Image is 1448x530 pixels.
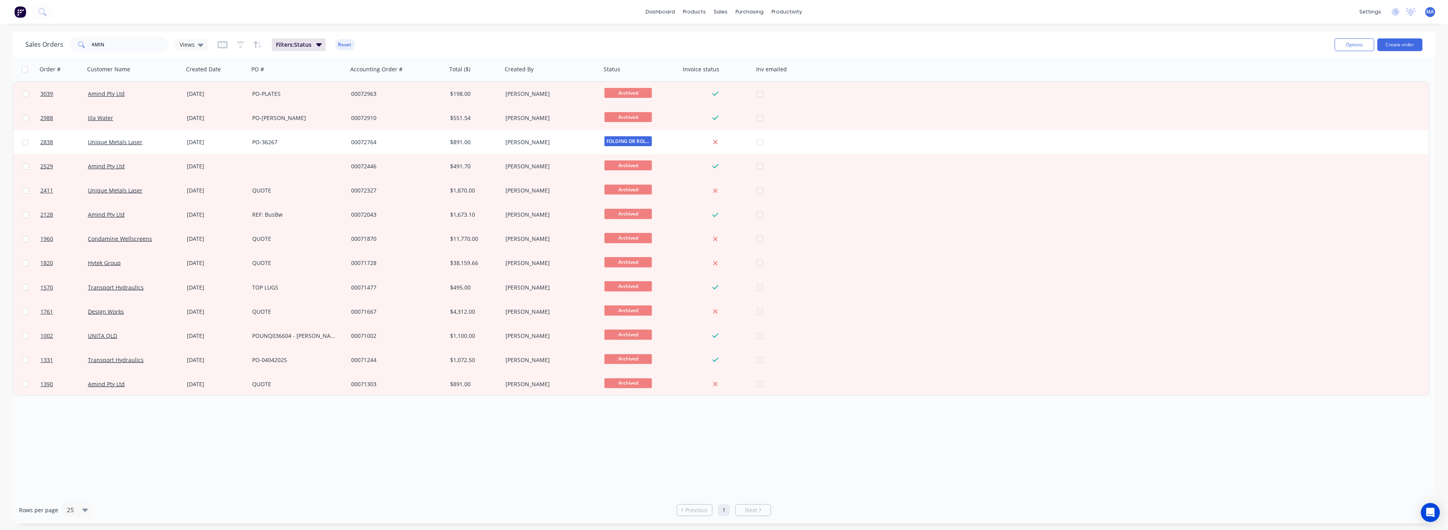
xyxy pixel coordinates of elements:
[252,138,340,146] div: PO-36267
[604,185,652,194] span: Archived
[604,65,620,73] div: Status
[40,356,53,364] span: 1331
[450,259,497,267] div: $38,159.66
[186,65,221,73] div: Created Date
[674,504,774,516] ul: Pagination
[187,308,246,316] div: [DATE]
[88,332,117,339] a: UNITA QLD
[187,90,246,98] div: [DATE]
[505,90,593,98] div: [PERSON_NAME]
[505,162,593,170] div: [PERSON_NAME]
[252,235,340,243] div: QUOTE
[88,284,144,291] a: Transport Hydraulics
[40,259,53,267] span: 1820
[604,257,652,267] span: Archived
[768,6,806,18] div: productivity
[87,65,130,73] div: Customer Name
[604,88,652,98] span: Archived
[450,138,497,146] div: $891.00
[604,233,652,243] span: Archived
[604,112,652,122] span: Archived
[40,372,88,396] a: 1390
[272,38,326,51] button: Filters:Status
[40,203,88,227] a: 2128
[40,235,53,243] span: 1960
[40,380,53,388] span: 1390
[351,356,439,364] div: 00071244
[450,187,497,194] div: $1,870.00
[351,259,439,267] div: 00071728
[505,332,593,340] div: [PERSON_NAME]
[88,187,143,194] a: Unique Metals Laser
[187,284,246,292] div: [DATE]
[351,162,439,170] div: 00072446
[756,65,787,73] div: Inv emailed
[351,187,439,194] div: 00072327
[505,356,593,364] div: [PERSON_NAME]
[642,6,679,18] a: dashboard
[351,138,439,146] div: 00072764
[252,356,340,364] div: PO-04042025
[350,65,403,73] div: Accounting Order #
[745,506,757,514] span: Next
[88,114,113,122] a: Jila Water
[450,284,497,292] div: $495.00
[710,6,732,18] div: sales
[351,235,439,243] div: 00071870
[180,40,195,49] span: Views
[88,259,121,267] a: Hytek Group
[25,41,63,48] h1: Sales Orders
[736,506,771,514] a: Next page
[449,65,470,73] div: Total ($)
[40,154,88,178] a: 2529
[40,130,88,154] a: 2838
[40,348,88,372] a: 1331
[187,162,246,170] div: [DATE]
[40,300,88,324] a: 1761
[604,281,652,291] span: Archived
[40,90,53,98] span: 3039
[1427,8,1434,15] span: MA
[450,380,497,388] div: $891.00
[252,284,340,292] div: TOP LUGS
[40,251,88,275] a: 1820
[40,106,88,130] a: 2988
[604,136,652,146] span: FOLDING OR ROLL...
[187,235,246,243] div: [DATE]
[40,324,88,348] a: 1002
[351,380,439,388] div: 00071303
[505,259,593,267] div: [PERSON_NAME]
[252,259,340,267] div: QUOTE
[40,284,53,292] span: 1570
[40,65,61,73] div: Order #
[252,114,340,122] div: PO-[PERSON_NAME]
[604,354,652,364] span: Archived
[40,276,88,299] a: 1570
[276,41,312,49] span: Filters: Status
[40,114,53,122] span: 2988
[187,380,246,388] div: [DATE]
[14,6,26,18] img: Factory
[88,235,152,242] a: Condamine Wellscreens
[505,211,593,219] div: [PERSON_NAME]
[450,211,497,219] div: $1,673.10
[40,179,88,202] a: 2411
[251,65,264,73] div: PO #
[450,332,497,340] div: $1,100.00
[40,227,88,251] a: 1960
[505,380,593,388] div: [PERSON_NAME]
[187,211,246,219] div: [DATE]
[1378,38,1423,51] button: Create order
[686,506,708,514] span: Previous
[187,356,246,364] div: [DATE]
[505,284,593,292] div: [PERSON_NAME]
[252,308,340,316] div: QUOTE
[88,138,143,146] a: Unique Metals Laser
[604,378,652,388] span: Archived
[187,114,246,122] div: [DATE]
[604,160,652,170] span: Archived
[40,187,53,194] span: 2411
[88,380,125,388] a: Amind Pty Ltd
[187,187,246,194] div: [DATE]
[351,284,439,292] div: 00071477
